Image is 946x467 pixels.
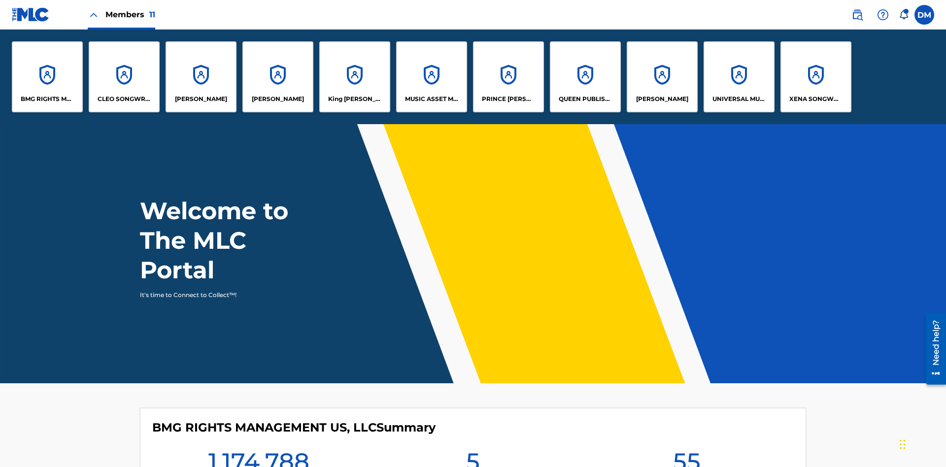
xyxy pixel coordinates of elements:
p: PRINCE MCTESTERSON [482,95,536,103]
img: Close [88,9,100,21]
p: King McTesterson [328,95,382,103]
div: Drag [900,430,906,459]
a: Accounts[PERSON_NAME] [166,41,236,112]
p: XENA SONGWRITER [789,95,843,103]
p: MUSIC ASSET MANAGEMENT (MAM) [405,95,459,103]
a: AccountsUNIVERSAL MUSIC PUB GROUP [704,41,775,112]
a: AccountsPRINCE [PERSON_NAME] [473,41,544,112]
img: help [877,9,889,21]
div: Help [873,5,893,25]
p: RONALD MCTESTERSON [636,95,688,103]
a: AccountsQUEEN PUBLISHA [550,41,621,112]
a: Public Search [847,5,867,25]
p: UNIVERSAL MUSIC PUB GROUP [712,95,766,103]
a: AccountsBMG RIGHTS MANAGEMENT US, LLC [12,41,83,112]
p: BMG RIGHTS MANAGEMENT US, LLC [21,95,74,103]
p: ELVIS COSTELLO [175,95,227,103]
p: It's time to Connect to Collect™! [140,291,311,300]
a: Accounts[PERSON_NAME] [242,41,313,112]
img: MLC Logo [12,7,50,22]
a: AccountsKing [PERSON_NAME] [319,41,390,112]
h1: Welcome to The MLC Portal [140,196,324,285]
iframe: Chat Widget [897,420,946,467]
a: AccountsCLEO SONGWRITER [89,41,160,112]
h4: BMG RIGHTS MANAGEMENT US, LLC [152,420,436,435]
div: Notifications [899,10,909,20]
span: 11 [149,10,155,19]
iframe: Resource Center [918,309,946,390]
div: User Menu [914,5,934,25]
a: Accounts[PERSON_NAME] [627,41,698,112]
p: QUEEN PUBLISHA [559,95,612,103]
p: CLEO SONGWRITER [98,95,151,103]
a: AccountsMUSIC ASSET MANAGEMENT (MAM) [396,41,467,112]
a: AccountsXENA SONGWRITER [780,41,851,112]
p: EYAMA MCSINGER [252,95,304,103]
span: Members [105,9,155,20]
img: search [851,9,863,21]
